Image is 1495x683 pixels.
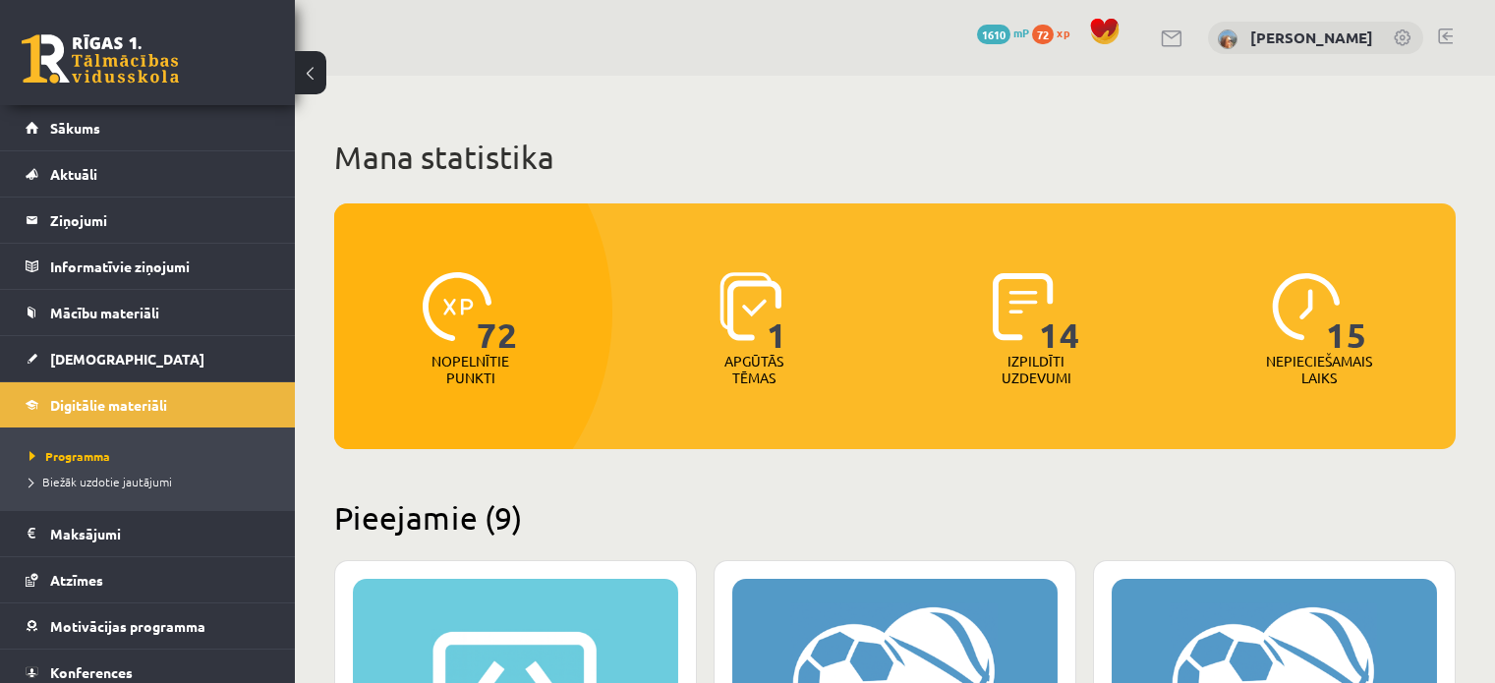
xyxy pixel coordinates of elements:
[29,474,172,489] span: Biežāk uzdotie jautājumi
[1039,272,1080,353] span: 14
[477,272,518,353] span: 72
[1272,272,1341,341] img: icon-clock-7be60019b62300814b6bd22b8e044499b485619524d84068768e800edab66f18.svg
[26,244,270,289] a: Informatīvie ziņojumi
[26,336,270,381] a: [DEMOGRAPHIC_DATA]
[26,290,270,335] a: Mācību materiāli
[977,25,1029,40] a: 1610 mP
[50,198,270,243] legend: Ziņojumi
[998,353,1074,386] p: Izpildīti uzdevumi
[1266,353,1372,386] p: Nepieciešamais laiks
[50,119,100,137] span: Sākums
[50,663,133,681] span: Konferences
[431,353,509,386] p: Nopelnītie punkti
[1032,25,1054,44] span: 72
[423,272,491,341] img: icon-xp-0682a9bc20223a9ccc6f5883a126b849a74cddfe5390d2b41b4391c66f2066e7.svg
[1057,25,1069,40] span: xp
[716,353,792,386] p: Apgūtās tēmas
[50,617,205,635] span: Motivācijas programma
[977,25,1010,44] span: 1610
[26,105,270,150] a: Sākums
[50,244,270,289] legend: Informatīvie ziņojumi
[1218,29,1237,49] img: Ilze Behmane-Bergmane
[29,473,275,490] a: Biežāk uzdotie jautājumi
[29,448,110,464] span: Programma
[50,350,204,368] span: [DEMOGRAPHIC_DATA]
[1032,25,1079,40] a: 72 xp
[334,498,1456,537] h2: Pieejamie (9)
[26,557,270,602] a: Atzīmes
[50,571,103,589] span: Atzīmes
[719,272,781,341] img: icon-learned-topics-4a711ccc23c960034f471b6e78daf4a3bad4a20eaf4de84257b87e66633f6470.svg
[767,272,787,353] span: 1
[1326,272,1367,353] span: 15
[1013,25,1029,40] span: mP
[26,198,270,243] a: Ziņojumi
[22,34,179,84] a: Rīgas 1. Tālmācības vidusskola
[26,603,270,649] a: Motivācijas programma
[334,138,1456,177] h1: Mana statistika
[993,272,1054,341] img: icon-completed-tasks-ad58ae20a441b2904462921112bc710f1caf180af7a3daa7317a5a94f2d26646.svg
[26,382,270,427] a: Digitālie materiāli
[26,151,270,197] a: Aktuāli
[50,511,270,556] legend: Maksājumi
[50,304,159,321] span: Mācību materiāli
[1250,28,1373,47] a: [PERSON_NAME]
[26,511,270,556] a: Maksājumi
[50,396,167,414] span: Digitālie materiāli
[50,165,97,183] span: Aktuāli
[29,447,275,465] a: Programma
